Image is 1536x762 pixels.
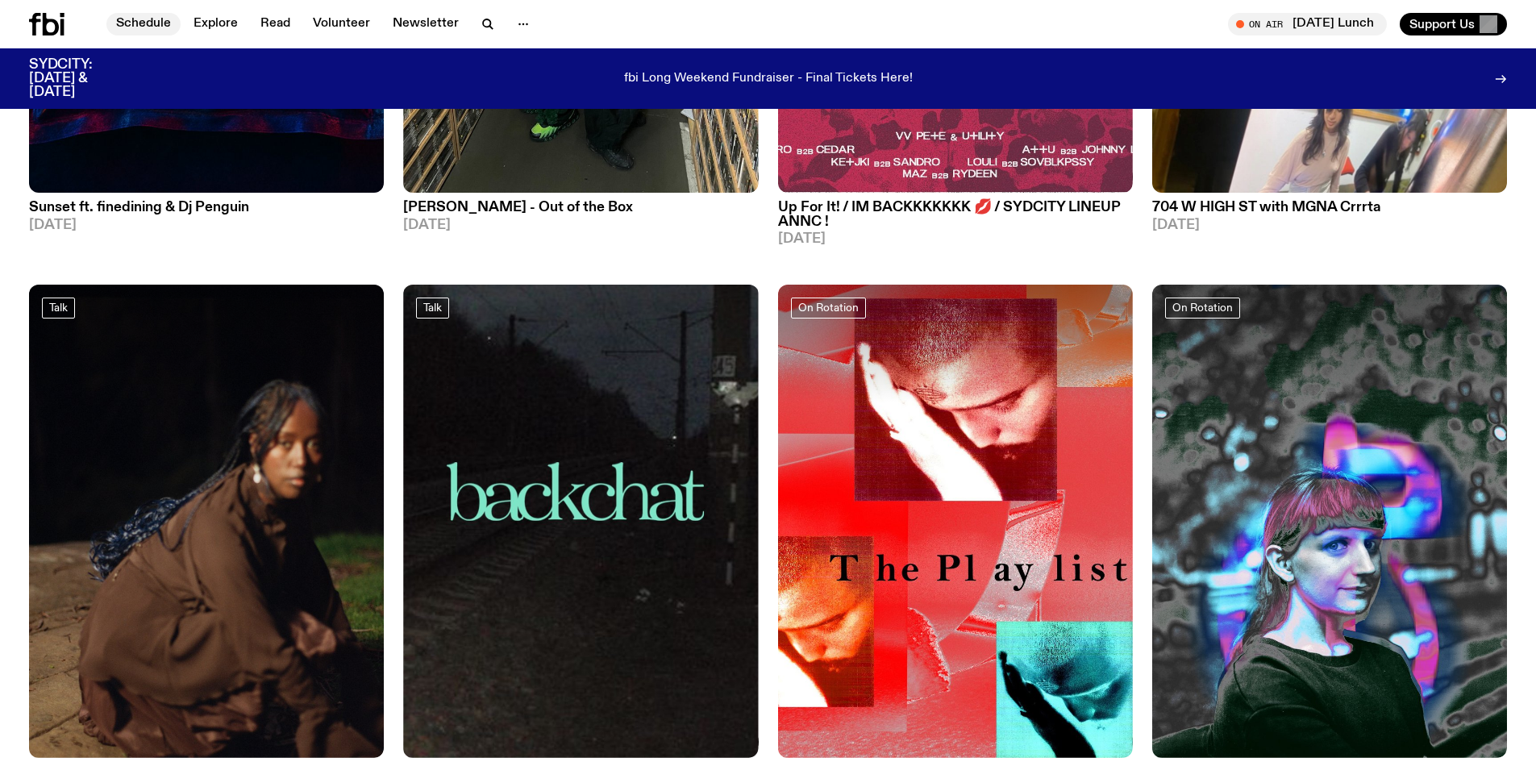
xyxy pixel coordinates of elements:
[251,13,300,35] a: Read
[778,285,1133,758] img: The cover image for this episode of The Playlist, featuring the title of the show as well as the ...
[403,219,758,232] span: [DATE]
[1165,298,1240,319] a: On Rotation
[42,298,75,319] a: Talk
[1228,13,1387,35] button: On Air[DATE] Lunch
[778,193,1133,245] a: Up For It! / IM BACKKKKKKK 💋 / SYDCITY LINEUP ANNC ![DATE]
[106,13,181,35] a: Schedule
[403,193,758,231] a: [PERSON_NAME] - Out of the Box[DATE]
[416,298,449,319] a: Talk
[1152,219,1507,232] span: [DATE]
[778,201,1133,228] h3: Up For It! / IM BACKKKKKKK 💋 / SYDCITY LINEUP ANNC !
[383,13,468,35] a: Newsletter
[1409,17,1475,31] span: Support Us
[29,193,384,231] a: Sunset ft. finedining & Dj Penguin[DATE]
[49,302,68,314] span: Talk
[29,58,132,99] h3: SYDCITY: [DATE] & [DATE]
[1400,13,1507,35] button: Support Us
[1172,302,1233,314] span: On Rotation
[624,72,913,86] p: fbi Long Weekend Fundraiser - Final Tickets Here!
[798,302,859,314] span: On Rotation
[778,232,1133,246] span: [DATE]
[403,201,758,214] h3: [PERSON_NAME] - Out of the Box
[1152,193,1507,231] a: 704 W HIGH ST with MGNA Crrrta[DATE]
[1152,201,1507,214] h3: 704 W HIGH ST with MGNA Crrrta
[423,302,442,314] span: Talk
[29,201,384,214] h3: Sunset ft. finedining & Dj Penguin
[29,219,384,232] span: [DATE]
[303,13,380,35] a: Volunteer
[791,298,866,319] a: On Rotation
[29,285,384,758] img: Fetle crouches in a park at night. They are wearing a long brown garment and looking solemnly int...
[184,13,248,35] a: Explore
